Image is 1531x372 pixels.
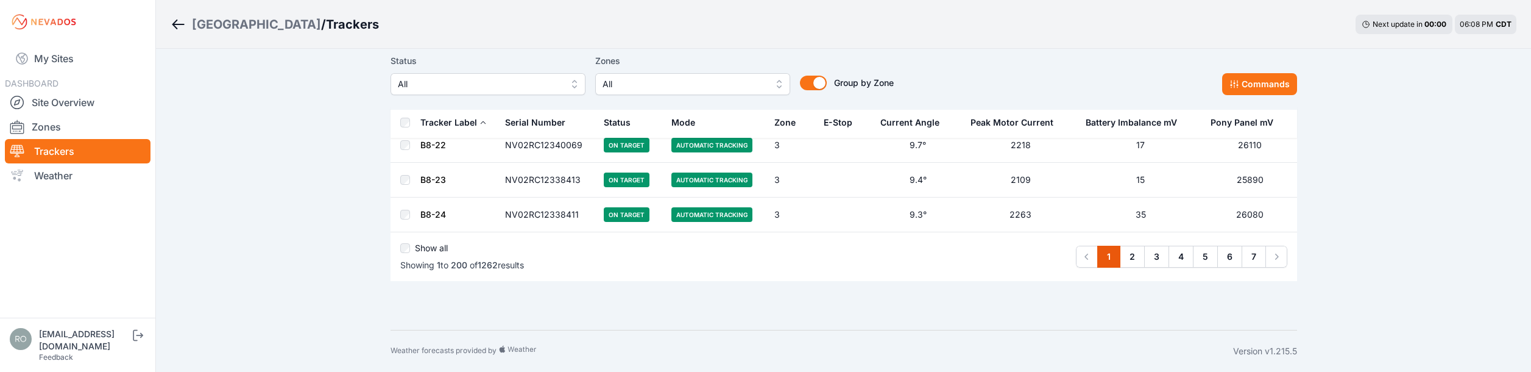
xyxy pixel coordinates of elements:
td: 3 [767,128,816,163]
td: 26080 [1203,198,1297,232]
span: Group by Zone [834,77,894,88]
button: All [595,73,790,95]
div: Zone [774,116,796,129]
td: 17 [1078,128,1203,163]
button: Commands [1222,73,1297,95]
span: All [603,77,766,91]
span: 06:08 PM [1460,20,1493,29]
a: Zones [5,115,150,139]
div: E-Stop [824,116,852,129]
div: Battery Imbalance mV [1086,116,1177,129]
button: Tracker Label [420,108,487,137]
button: Mode [671,108,705,137]
div: Pony Panel mV [1211,116,1273,129]
div: Tracker Label [420,116,477,129]
a: 3 [1144,246,1169,268]
nav: Breadcrumb [171,9,379,40]
a: 7 [1242,246,1266,268]
button: Zone [774,108,805,137]
div: Current Angle [880,116,939,129]
span: / [321,16,326,33]
button: Status [604,108,640,137]
div: Mode [671,116,695,129]
button: Current Angle [880,108,949,137]
span: On Target [604,173,649,187]
td: 25890 [1203,163,1297,198]
div: [EMAIL_ADDRESS][DOMAIN_NAME] [39,328,130,352]
label: Zones [595,54,790,68]
img: Nevados [10,12,78,32]
td: 15 [1078,163,1203,198]
img: rono@prim.com [10,328,32,350]
td: NV02RC12338411 [498,198,597,232]
a: B8-24 [420,209,446,220]
td: 2218 [963,128,1078,163]
td: 3 [767,163,816,198]
button: Serial Number [505,108,575,137]
span: On Target [604,207,649,222]
a: Weather [5,163,150,188]
button: Battery Imbalance mV [1086,108,1187,137]
span: Automatic Tracking [671,173,752,187]
a: 1 [1097,246,1120,268]
a: 6 [1217,246,1242,268]
a: 5 [1193,246,1218,268]
a: Site Overview [5,90,150,115]
span: Automatic Tracking [671,207,752,222]
label: Status [391,54,585,68]
td: 3 [767,198,816,232]
td: 2263 [963,198,1078,232]
td: 9.4° [873,163,963,198]
td: 9.3° [873,198,963,232]
button: Peak Motor Current [971,108,1063,137]
td: 9.7° [873,128,963,163]
button: E-Stop [824,108,862,137]
span: CDT [1496,20,1512,29]
label: Show all [415,242,448,254]
a: [GEOGRAPHIC_DATA] [192,16,321,33]
button: All [391,73,585,95]
a: My Sites [5,44,150,73]
span: Next update in [1373,20,1423,29]
td: NV02RC12338413 [498,163,597,198]
span: 1262 [478,260,498,270]
nav: Pagination [1076,246,1287,268]
span: All [398,77,561,91]
td: 2109 [963,163,1078,198]
a: 2 [1120,246,1145,268]
div: Serial Number [505,116,565,129]
div: Version v1.215.5 [1233,345,1297,357]
a: Feedback [39,352,73,362]
div: Peak Motor Current [971,116,1053,129]
td: NV02RC12340069 [498,128,597,163]
span: On Target [604,138,649,152]
span: 200 [451,260,467,270]
a: Trackers [5,139,150,163]
h3: Trackers [326,16,379,33]
span: DASHBOARD [5,78,58,88]
a: B8-23 [420,174,446,185]
div: Weather forecasts provided by [391,345,1233,357]
td: 26110 [1203,128,1297,163]
td: 35 [1078,198,1203,232]
a: B8-22 [420,140,446,150]
a: 4 [1169,246,1193,268]
span: Automatic Tracking [671,138,752,152]
div: Status [604,116,631,129]
p: Showing to of results [400,259,524,271]
div: 00 : 00 [1424,20,1446,29]
span: 1 [437,260,440,270]
button: Pony Panel mV [1211,108,1283,137]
